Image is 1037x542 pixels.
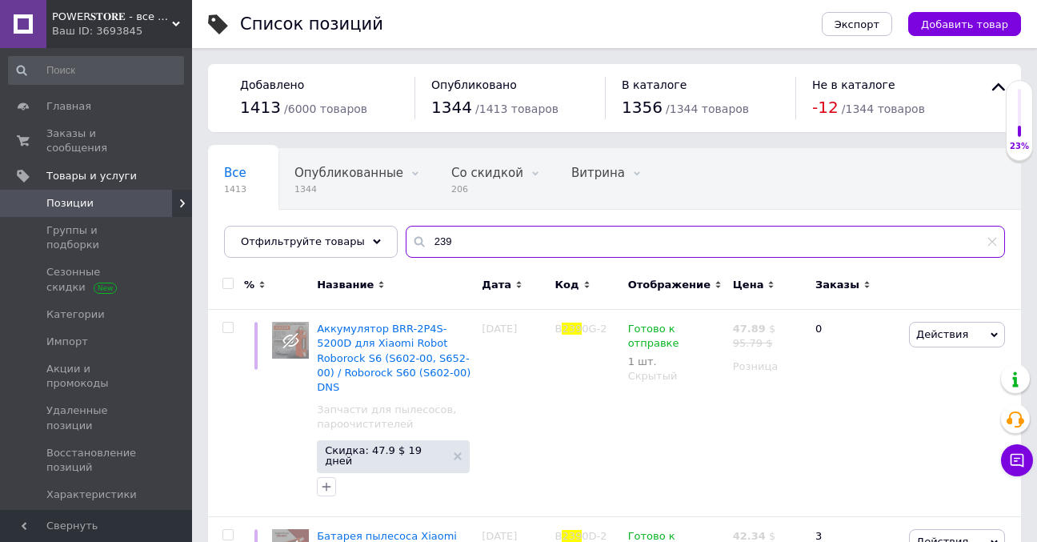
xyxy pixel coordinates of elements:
[555,530,562,542] span: B
[628,278,711,292] span: Отображение
[52,24,192,38] div: Ваш ID: 3693845
[733,336,776,351] div: 95.79 $
[240,16,383,33] div: Список позиций
[555,278,579,292] span: Код
[240,78,304,91] span: Добавлено
[562,323,582,335] span: 239
[812,98,839,117] span: -12
[571,166,625,180] span: Витрина
[431,78,517,91] span: Опубликовано
[46,307,105,322] span: Категории
[628,323,679,354] span: Готово к отправке
[224,183,246,195] span: 1413
[294,166,403,180] span: Опубликованные
[317,323,470,393] a: Аккумулятор BRR-2P4S-5200D для Xiaomi Robot Roborock S6 (S602-00, S652-00) / Roborock S60 (S602-0...
[284,102,367,115] span: / 6000 товаров
[46,196,94,211] span: Позиции
[921,18,1008,30] span: Добавить товар
[46,223,148,252] span: Группы и подборки
[622,78,687,91] span: В каталоге
[1001,444,1033,476] button: Чат с покупателем
[431,98,472,117] span: 1344
[46,446,148,475] span: Восстановление позиций
[482,278,511,292] span: Дата
[294,183,403,195] span: 1344
[733,323,766,335] b: 47.89
[666,102,749,115] span: / 1344 товаров
[46,99,91,114] span: Главная
[46,488,137,502] span: Характеристики
[815,278,859,292] span: Заказы
[325,445,446,466] span: Скидка: 47.9 $ 19 дней
[475,102,559,115] span: / 1413 товаров
[842,102,925,115] span: / 1344 товаров
[46,403,148,432] span: Удаленные позиции
[46,169,137,183] span: Товары и услуги
[272,322,309,359] img: Аккумулятор BRR-2P4S-5200D для Xiaomi Robot Roborock S6 (S602-00, S652-00) / Roborock S60 (S602-0...
[224,166,246,180] span: Все
[628,355,725,367] div: 1 шт.
[822,12,892,36] button: Экспорт
[224,227,281,241] span: Скрытые
[733,278,764,292] span: Цена
[406,226,1005,258] input: Поиск по названию позиции, артикулу и поисковым запросам
[733,530,766,542] b: 42.34
[451,166,523,180] span: Со скидкой
[562,530,582,542] span: 239
[555,323,562,335] span: B
[241,235,365,247] span: Отфильтруйте товары
[733,322,776,336] div: $
[916,328,968,340] span: Действия
[812,78,895,91] span: Не в каталоге
[582,323,607,335] span: 0G-2
[835,18,879,30] span: Экспорт
[908,12,1021,36] button: Добавить товар
[8,56,184,85] input: Поиск
[628,369,725,383] div: Скрытый
[240,98,281,117] span: 1413
[478,310,551,517] div: [DATE]
[46,362,148,391] span: Акции и промокоды
[244,278,254,292] span: %
[622,98,663,117] span: 1356
[52,10,172,24] span: POWER𝐒𝐓𝐎𝐑𝐄 - все заказы на дисплеи должны быть согласованы
[451,183,523,195] span: 206
[46,265,148,294] span: Сезонные скидки
[1007,141,1032,152] div: 23%
[46,335,88,349] span: Импорт
[733,359,802,374] div: Розница
[317,403,474,432] a: Запчасти для пылесосов, пароочистителей
[582,530,607,542] span: 0D-2
[806,310,905,517] div: 0
[317,278,374,292] span: Название
[46,126,148,155] span: Заказы и сообщения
